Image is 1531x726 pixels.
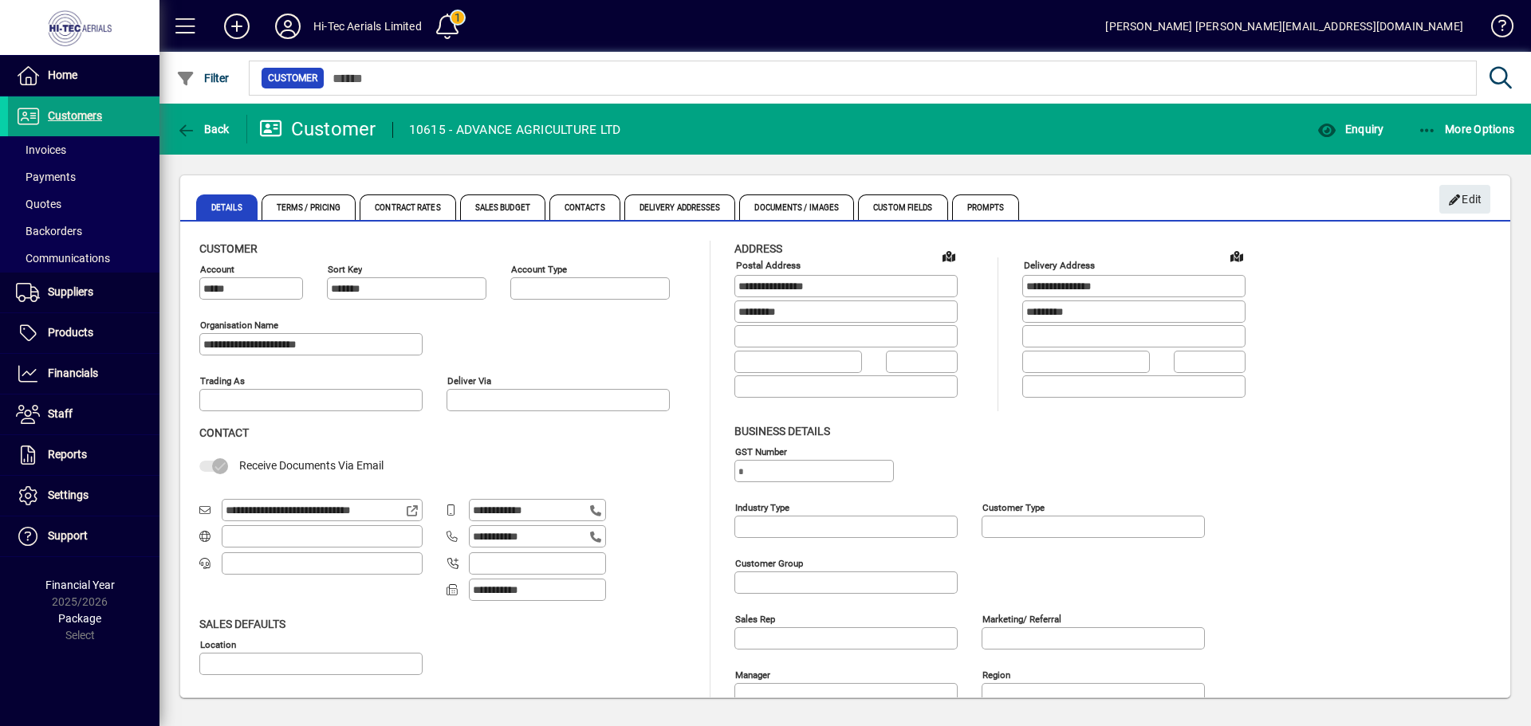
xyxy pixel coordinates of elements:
[1479,3,1511,55] a: Knowledge Base
[982,613,1061,624] mat-label: Marketing/ Referral
[409,117,621,143] div: 10615 - ADVANCE AGRICULTURE LTD
[1224,243,1250,269] a: View on map
[8,394,159,434] a: Staff
[735,557,803,568] mat-label: Customer group
[48,69,77,81] span: Home
[211,12,262,41] button: Add
[1414,115,1519,143] button: More Options
[48,109,102,122] span: Customers
[511,264,567,275] mat-label: Account Type
[16,252,110,265] span: Communications
[48,448,87,461] span: Reports
[16,143,66,156] span: Invoices
[48,326,93,339] span: Products
[447,375,491,387] mat-label: Deliver via
[48,489,89,501] span: Settings
[8,218,159,245] a: Backorders
[1439,185,1490,214] button: Edit
[735,613,775,624] mat-label: Sales rep
[172,64,234,92] button: Filter
[735,669,770,680] mat-label: Manager
[196,194,258,220] span: Details
[200,638,236,649] mat-label: Location
[8,245,159,272] a: Communications
[48,529,88,542] span: Support
[199,426,249,439] span: Contact
[239,459,384,472] span: Receive Documents Via Email
[1317,123,1383,135] span: Enquiry
[16,198,61,210] span: Quotes
[48,285,93,298] span: Suppliers
[313,14,422,39] div: Hi-Tec Aerials Limited
[328,264,362,275] mat-label: Sort key
[1448,186,1482,213] span: Edit
[259,116,376,142] div: Customer
[1313,115,1387,143] button: Enquiry
[268,70,317,86] span: Customer
[460,194,545,220] span: Sales Budget
[45,579,115,591] span: Financial Year
[8,190,159,218] a: Quotes
[16,225,82,237] span: Backorders
[8,516,159,556] a: Support
[48,407,73,420] span: Staff
[360,194,455,220] span: Contract Rates
[624,194,736,220] span: Delivery Addresses
[8,136,159,163] a: Invoices
[1105,14,1463,39] div: [PERSON_NAME] [PERSON_NAME][EMAIL_ADDRESS][DOMAIN_NAME]
[8,476,159,516] a: Settings
[48,367,98,379] span: Financials
[734,425,830,438] span: Business details
[58,612,101,625] span: Package
[936,243,962,269] a: View on map
[8,56,159,96] a: Home
[199,242,258,255] span: Customer
[982,669,1010,680] mat-label: Region
[735,501,789,512] mat-label: Industry type
[16,171,76,183] span: Payments
[734,242,782,255] span: Address
[8,163,159,190] a: Payments
[159,115,247,143] app-page-header-button: Back
[200,264,234,275] mat-label: Account
[200,320,278,331] mat-label: Organisation name
[172,115,234,143] button: Back
[176,72,230,84] span: Filter
[8,313,159,353] a: Products
[176,123,230,135] span: Back
[200,375,245,387] mat-label: Trading as
[8,273,159,312] a: Suppliers
[262,194,356,220] span: Terms / Pricing
[8,435,159,475] a: Reports
[8,354,159,394] a: Financials
[549,194,620,220] span: Contacts
[1418,123,1515,135] span: More Options
[982,501,1045,512] mat-label: Customer type
[262,12,313,41] button: Profile
[199,618,285,630] span: Sales defaults
[735,445,787,457] mat-label: GST Number
[858,194,947,220] span: Custom Fields
[739,194,854,220] span: Documents / Images
[952,194,1020,220] span: Prompts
